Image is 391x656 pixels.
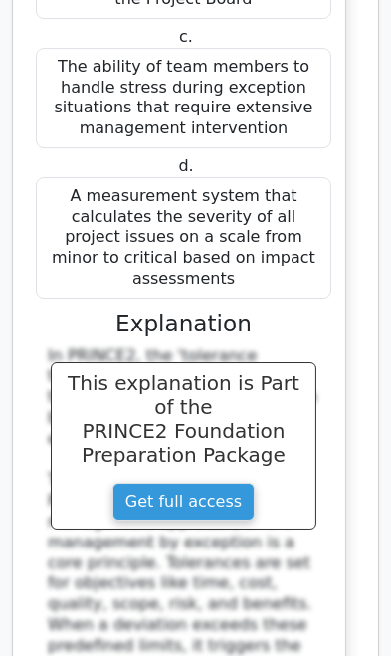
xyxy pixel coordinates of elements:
[178,156,193,175] span: d.
[36,177,331,299] div: A measurement system that calculates the severity of all project issues on a scale from minor to ...
[48,311,319,338] h3: Explanation
[112,483,255,521] a: Get full access
[179,27,193,46] span: c.
[36,48,331,148] div: The ability of team members to handle stress during exception situations that require extensive m...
